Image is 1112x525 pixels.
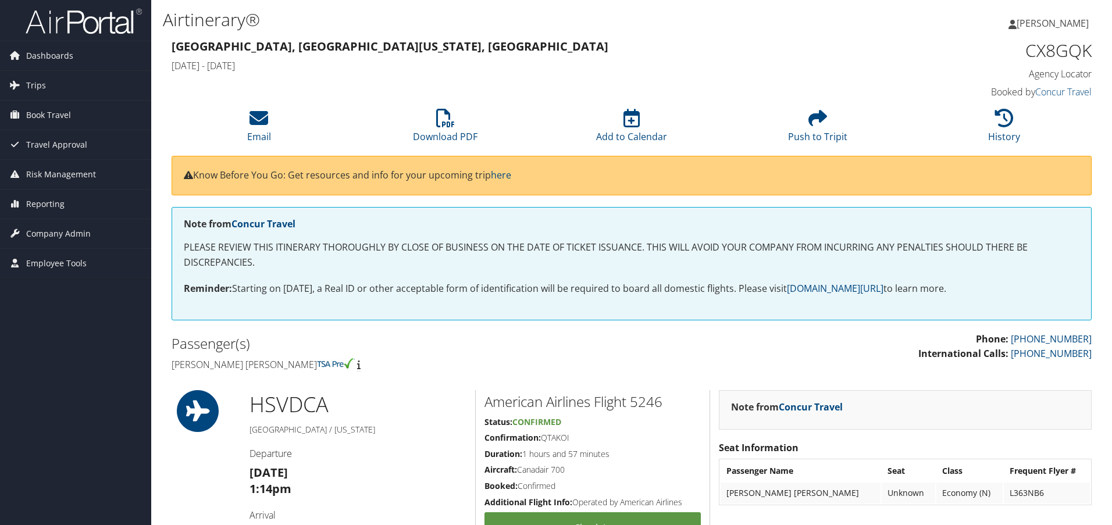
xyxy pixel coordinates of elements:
img: airportal-logo.png [26,8,142,35]
strong: Additional Flight Info: [484,497,572,508]
p: Know Before You Go: Get resources and info for your upcoming trip [184,168,1079,183]
strong: International Calls: [918,347,1008,360]
h5: 1 hours and 57 minutes [484,448,701,460]
a: Download PDF [413,115,477,143]
td: [PERSON_NAME] [PERSON_NAME] [721,483,880,503]
h4: Agency Locator [875,67,1092,80]
td: Economy (N) [936,483,1003,503]
strong: Confirmation: [484,432,541,443]
a: here [491,169,511,181]
h5: Operated by American Airlines [484,497,701,508]
h4: [DATE] - [DATE] [172,59,857,72]
a: Concur Travel [779,401,843,413]
h5: Canadair 700 [484,464,701,476]
h5: QTAKOI [484,432,701,444]
a: [DOMAIN_NAME][URL] [787,282,883,295]
th: Seat [882,460,935,481]
a: Add to Calendar [596,115,667,143]
h4: Booked by [875,85,1092,98]
td: Unknown [882,483,935,503]
strong: Note from [184,217,295,230]
strong: Aircraft: [484,464,517,475]
h1: Airtinerary® [163,8,788,32]
a: Push to Tripit [788,115,847,143]
h1: HSV DCA [250,390,466,419]
strong: Booked: [484,480,518,491]
strong: Note from [731,401,843,413]
strong: Phone: [976,333,1008,345]
strong: Duration: [484,448,522,459]
a: Email [247,115,271,143]
span: Employee Tools [26,249,87,278]
h2: American Airlines Flight 5246 [484,392,701,412]
th: Class [936,460,1003,481]
strong: 1:14pm [250,481,291,497]
span: Confirmed [512,416,561,427]
span: Book Travel [26,101,71,130]
h5: Confirmed [484,480,701,492]
h1: CX8GQK [875,38,1092,63]
span: Company Admin [26,219,91,248]
th: Passenger Name [721,460,880,481]
a: Concur Travel [1035,85,1092,98]
strong: Seat Information [719,441,799,454]
a: [PHONE_NUMBER] [1011,347,1092,360]
h2: Passenger(s) [172,334,623,353]
strong: Status: [484,416,512,427]
a: Concur Travel [231,217,295,230]
p: Starting on [DATE], a Real ID or other acceptable form of identification will be required to boar... [184,281,1079,297]
span: Risk Management [26,160,96,189]
h4: [PERSON_NAME] [PERSON_NAME] [172,358,623,371]
span: Travel Approval [26,130,87,159]
h4: Departure [250,447,466,460]
strong: [GEOGRAPHIC_DATA], [GEOGRAPHIC_DATA] [US_STATE], [GEOGRAPHIC_DATA] [172,38,608,54]
strong: [DATE] [250,465,288,480]
a: [PERSON_NAME] [1008,6,1100,41]
h5: [GEOGRAPHIC_DATA] / [US_STATE] [250,424,466,435]
a: [PHONE_NUMBER] [1011,333,1092,345]
span: Reporting [26,190,65,219]
td: L363NB6 [1004,483,1090,503]
span: [PERSON_NAME] [1017,17,1089,30]
h4: Arrival [250,509,466,522]
img: tsa-precheck.png [317,358,355,369]
span: Dashboards [26,41,73,70]
span: Trips [26,71,46,100]
strong: Reminder: [184,282,232,295]
a: History [988,115,1020,143]
p: PLEASE REVIEW THIS ITINERARY THOROUGHLY BY CLOSE OF BUSINESS ON THE DATE OF TICKET ISSUANCE. THIS... [184,240,1079,270]
th: Frequent Flyer # [1004,460,1090,481]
